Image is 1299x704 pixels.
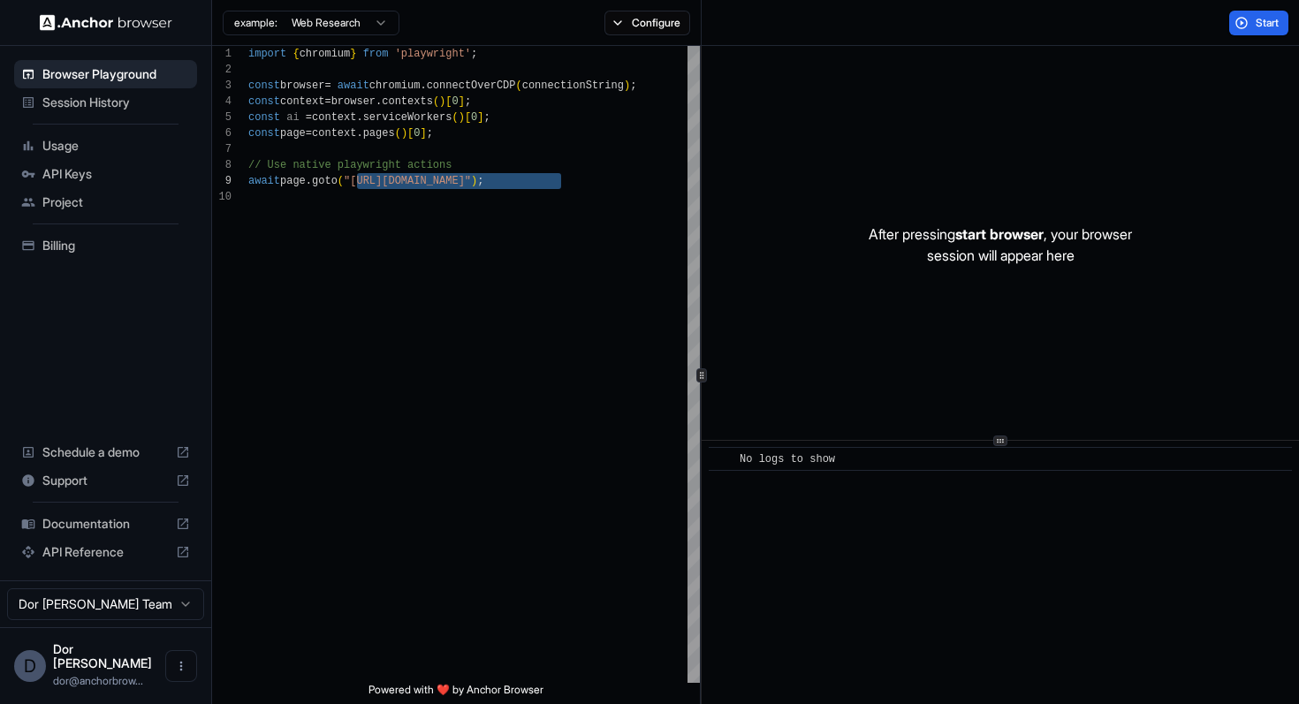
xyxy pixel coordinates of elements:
span: ; [484,111,490,124]
span: ) [439,95,445,108]
span: ; [471,48,477,60]
img: Anchor Logo [40,14,172,31]
div: 4 [212,94,232,110]
span: = [324,79,330,92]
div: 10 [212,189,232,205]
span: connectOverCDP [427,79,516,92]
span: ] [420,127,426,140]
button: Open menu [165,650,197,682]
span: page [280,175,306,187]
span: [ [407,127,414,140]
span: ( [452,111,458,124]
span: // Use native playwright actions [248,159,452,171]
p: After pressing , your browser session will appear here [869,223,1132,266]
span: ; [477,175,483,187]
span: example: [234,16,277,30]
div: Schedule a demo [14,438,197,466]
span: Dor Dankner [53,641,152,670]
span: await [248,175,280,187]
span: from [363,48,389,60]
span: Browser Playground [42,65,190,83]
span: { [292,48,299,60]
span: await [338,79,369,92]
span: ) [459,111,465,124]
div: Project [14,188,197,216]
span: ) [401,127,407,140]
span: Project [42,193,190,211]
span: pages [363,127,395,140]
span: dor@anchorbrowser.io [53,674,143,687]
div: Browser Playground [14,60,197,88]
span: Billing [42,237,190,254]
div: D [14,650,46,682]
div: 5 [212,110,232,125]
span: const [248,127,280,140]
span: chromium [369,79,421,92]
div: 2 [212,62,232,78]
div: Usage [14,132,197,160]
span: 0 [471,111,477,124]
span: goto [312,175,338,187]
span: const [248,79,280,92]
span: 0 [452,95,458,108]
span: context [312,127,356,140]
span: = [306,127,312,140]
div: 7 [212,141,232,157]
span: . [420,79,426,92]
span: . [356,127,362,140]
span: browser [280,79,324,92]
span: Support [42,472,169,489]
span: ] [459,95,465,108]
span: ( [516,79,522,92]
div: API Keys [14,160,197,188]
span: ; [465,95,471,108]
span: . [306,175,312,187]
span: Schedule a demo [42,443,169,461]
span: ) [624,79,630,92]
div: 6 [212,125,232,141]
span: ​ [718,450,726,468]
span: Documentation [42,515,169,533]
span: ai [286,111,299,124]
span: ( [395,127,401,140]
span: 0 [414,127,420,140]
span: import [248,48,286,60]
span: = [324,95,330,108]
span: ; [630,79,636,92]
span: Powered with ❤️ by Anchor Browser [368,683,543,704]
span: page [280,127,306,140]
span: } [350,48,356,60]
span: Usage [42,137,190,155]
span: browser [331,95,376,108]
span: ] [477,111,483,124]
span: = [306,111,312,124]
span: Start [1256,16,1280,30]
span: ) [471,175,477,187]
button: Start [1229,11,1288,35]
span: connectionString [522,79,624,92]
span: const [248,95,280,108]
span: start browser [955,225,1044,243]
span: API Reference [42,543,169,561]
span: const [248,111,280,124]
div: API Reference [14,538,197,566]
span: API Keys [42,165,190,183]
span: context [312,111,356,124]
span: 'playwright' [395,48,471,60]
span: . [376,95,382,108]
button: Configure [604,11,690,35]
span: . [356,111,362,124]
span: ( [338,175,344,187]
span: serviceWorkers [363,111,452,124]
span: ; [427,127,433,140]
span: ( [433,95,439,108]
div: Billing [14,231,197,260]
span: chromium [300,48,351,60]
div: 3 [212,78,232,94]
span: contexts [382,95,433,108]
div: Session History [14,88,197,117]
div: 8 [212,157,232,173]
span: Session History [42,94,190,111]
span: [ [445,95,452,108]
div: Documentation [14,510,197,538]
